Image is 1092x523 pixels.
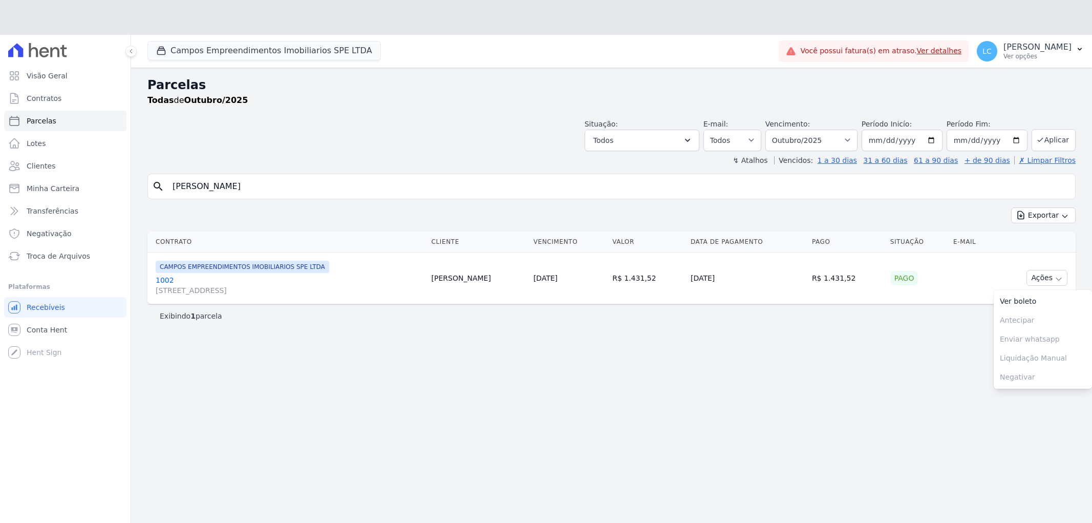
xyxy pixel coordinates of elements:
td: [DATE] [687,252,808,304]
i: search [152,180,164,193]
span: Minha Carteira [27,183,79,194]
button: Todos [585,130,699,151]
div: Plataformas [8,281,122,293]
a: Ver detalhes [917,47,962,55]
td: R$ 1.431,52 [808,252,886,304]
h2: Parcelas [147,76,1076,94]
label: Vencidos: [774,156,813,164]
span: Lotes [27,138,46,149]
span: Clientes [27,161,55,171]
span: Recebíveis [27,302,65,312]
input: Buscar por nome do lote ou do cliente [166,176,1071,197]
label: ↯ Atalhos [733,156,767,164]
button: LC [PERSON_NAME] Ver opções [969,37,1092,66]
button: Aplicar [1032,129,1076,151]
label: Período Fim: [947,119,1027,130]
th: Valor [608,232,687,253]
label: Situação: [585,120,618,128]
span: Contratos [27,93,61,103]
th: Contrato [147,232,427,253]
p: Ver opções [1003,52,1072,60]
a: Negativação [4,223,126,244]
span: Todos [593,134,613,147]
label: Período Inicío: [862,120,912,128]
span: Transferências [27,206,78,216]
a: Clientes [4,156,126,176]
a: 31 a 60 dias [863,156,907,164]
label: E-mail: [703,120,729,128]
a: ✗ Limpar Filtros [1014,156,1076,164]
p: Exibindo parcela [160,311,222,321]
strong: Todas [147,95,174,105]
th: Data de Pagamento [687,232,808,253]
span: Parcelas [27,116,56,126]
a: [DATE] [533,274,558,282]
a: 1002[STREET_ADDRESS] [156,275,423,296]
td: R$ 1.431,52 [608,252,687,304]
span: Conta Hent [27,325,67,335]
a: Lotes [4,133,126,154]
a: Ver boleto [994,292,1092,311]
th: Situação [886,232,949,253]
span: Negativação [27,228,72,239]
a: Recebíveis [4,297,126,318]
span: CAMPOS EMPREENDIMENTOS IMOBILIARIOS SPE LTDA [156,261,329,273]
span: Visão Geral [27,71,68,81]
div: Pago [890,271,918,285]
th: E-mail [949,232,996,253]
button: Ações [1026,270,1067,286]
a: + de 90 dias [965,156,1010,164]
span: Troca de Arquivos [27,251,90,261]
a: Visão Geral [4,66,126,86]
span: LC [982,48,992,55]
a: 61 a 90 dias [914,156,958,164]
button: Campos Empreendimentos Imobiliarios SPE LTDA [147,41,381,60]
a: Troca de Arquivos [4,246,126,266]
p: de [147,94,248,107]
button: Exportar [1011,207,1076,223]
a: Parcelas [4,111,126,131]
a: Minha Carteira [4,178,126,199]
a: Conta Hent [4,320,126,340]
a: Contratos [4,88,126,109]
a: Transferências [4,201,126,221]
b: 1 [190,312,196,320]
th: Pago [808,232,886,253]
p: [PERSON_NAME] [1003,42,1072,52]
th: Cliente [427,232,529,253]
th: Vencimento [529,232,608,253]
label: Vencimento: [765,120,810,128]
iframe: Intercom live chat [10,488,35,513]
a: 1 a 30 dias [818,156,857,164]
strong: Outubro/2025 [184,95,248,105]
td: [PERSON_NAME] [427,252,529,304]
span: Você possui fatura(s) em atraso. [800,46,961,56]
span: [STREET_ADDRESS] [156,285,423,296]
